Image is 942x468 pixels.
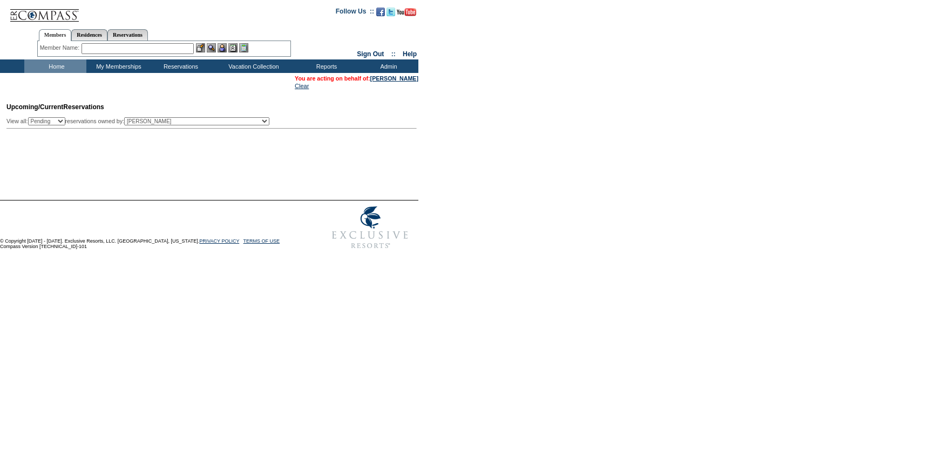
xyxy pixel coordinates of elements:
td: Reports [294,59,356,73]
div: Member Name: [40,43,82,52]
img: Impersonate [218,43,227,52]
img: Exclusive Resorts [322,200,418,255]
a: Reservations [107,29,148,41]
a: TERMS OF USE [243,238,280,244]
img: Become our fan on Facebook [376,8,385,16]
span: You are acting on behalf of: [295,75,418,82]
a: Become our fan on Facebook [376,11,385,17]
a: Subscribe to our YouTube Channel [397,11,416,17]
td: Follow Us :: [336,6,374,19]
img: b_calculator.gif [239,43,248,52]
img: Subscribe to our YouTube Channel [397,8,416,16]
span: Reservations [6,103,104,111]
a: [PERSON_NAME] [370,75,418,82]
span: Upcoming/Current [6,103,63,111]
a: Residences [71,29,107,41]
td: Home [24,59,86,73]
a: Members [39,29,72,41]
img: View [207,43,216,52]
a: Help [403,50,417,58]
a: Clear [295,83,309,89]
div: View all: reservations owned by: [6,117,274,125]
img: b_edit.gif [196,43,205,52]
img: Follow us on Twitter [387,8,395,16]
td: Vacation Collection [211,59,294,73]
span: :: [391,50,396,58]
a: PRIVACY POLICY [199,238,239,244]
a: Sign Out [357,50,384,58]
td: My Memberships [86,59,148,73]
img: Reservations [228,43,238,52]
a: Follow us on Twitter [387,11,395,17]
td: Admin [356,59,418,73]
td: Reservations [148,59,211,73]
